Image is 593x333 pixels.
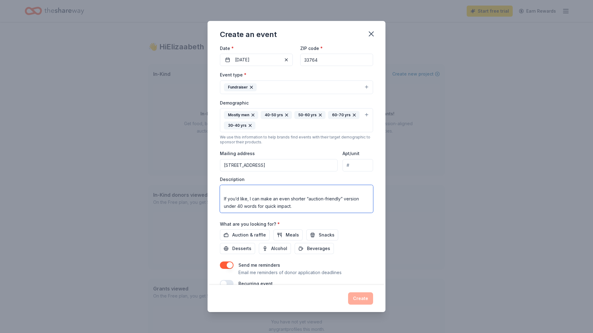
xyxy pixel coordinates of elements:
span: Auction & raffle [232,231,266,239]
textarea: Here’s a short, heartfelt description you could use: --- [MEDICAL_DATA] Inspired Academy is raisi... [220,185,373,213]
span: Meals [286,231,299,239]
div: Mostly men [224,111,258,119]
button: Beverages [295,243,334,254]
div: Fundraiser [224,83,257,91]
label: Demographic [220,100,249,106]
label: Date [220,45,293,51]
div: 60-70 yrs [328,111,360,119]
label: Event type [220,72,246,78]
label: Apt/unit [343,150,360,157]
span: Snacks [319,231,334,239]
label: Send me reminders [238,262,280,268]
label: Mailing address [220,150,255,157]
label: Recurring event [238,281,273,286]
button: Desserts [220,243,255,254]
label: What are you looking for? [220,221,280,227]
input: 12345 (U.S. only) [300,54,373,66]
button: Mostly men40-50 yrs50-60 yrs60-70 yrs30-40 yrs [220,108,373,132]
button: Snacks [306,229,338,240]
label: ZIP code [300,45,323,51]
div: 40-50 yrs [261,111,292,119]
input: # [343,159,373,171]
div: 50-60 yrs [294,111,326,119]
input: Enter a US address [220,159,338,171]
span: Alcohol [271,245,287,252]
span: Desserts [232,245,251,252]
label: Description [220,176,245,183]
button: Alcohol [259,243,291,254]
button: Auction & raffle [220,229,270,240]
div: We use this information to help brands find events with their target demographic to sponsor their... [220,135,373,145]
span: Beverages [307,245,330,252]
button: [DATE] [220,54,293,66]
div: 30-40 yrs [224,121,255,129]
button: Meals [273,229,303,240]
button: Fundraiser [220,80,373,94]
p: Email me reminders of donor application deadlines [238,269,342,276]
div: Create an event [220,30,277,39]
